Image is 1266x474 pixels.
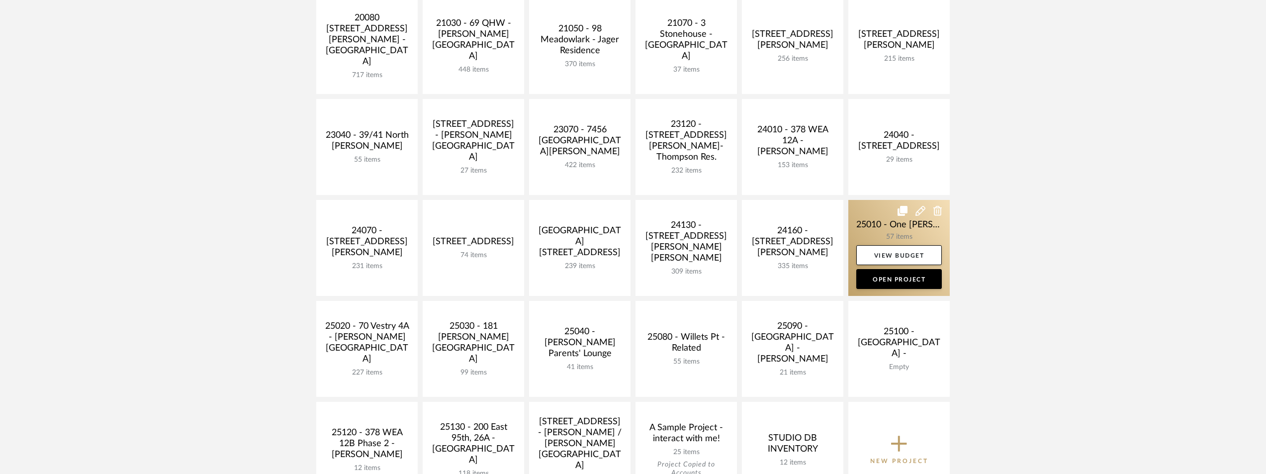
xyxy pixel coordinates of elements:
div: 25030 - 181 [PERSON_NAME][GEOGRAPHIC_DATA] [431,321,516,369]
div: 37 items [643,66,729,74]
div: 215 items [856,55,942,63]
div: 25080 - Willets Pt - Related [643,332,729,358]
div: 24040 - [STREET_ADDRESS] [856,130,942,156]
div: [STREET_ADDRESS][PERSON_NAME] [750,29,835,55]
div: 25020 - 70 Vestry 4A - [PERSON_NAME][GEOGRAPHIC_DATA] [324,321,410,369]
div: 25040 - [PERSON_NAME] Parents' Lounge [537,326,623,363]
div: 99 items [431,369,516,377]
div: 74 items [431,251,516,260]
div: 21070 - 3 Stonehouse - [GEOGRAPHIC_DATA] [643,18,729,66]
div: 55 items [643,358,729,366]
p: New Project [870,456,928,466]
div: [STREET_ADDRESS][PERSON_NAME] [856,29,942,55]
div: 448 items [431,66,516,74]
div: 21030 - 69 QHW - [PERSON_NAME][GEOGRAPHIC_DATA] [431,18,516,66]
div: [GEOGRAPHIC_DATA][STREET_ADDRESS] [537,225,623,262]
div: 717 items [324,71,410,80]
div: 21 items [750,369,835,377]
div: 23040 - 39/41 North [PERSON_NAME] [324,130,410,156]
div: 25090 - [GEOGRAPHIC_DATA] - [PERSON_NAME] [750,321,835,369]
div: 232 items [643,167,729,175]
div: 227 items [324,369,410,377]
div: 21050 - 98 Meadowlark - Jager Residence [537,23,623,60]
div: 41 items [537,363,623,372]
div: 29 items [856,156,942,164]
div: 20080 [STREET_ADDRESS][PERSON_NAME] - [GEOGRAPHIC_DATA] [324,12,410,71]
div: 153 items [750,161,835,170]
a: Open Project [856,269,942,289]
div: 25130 - 200 East 95th, 26A - [GEOGRAPHIC_DATA] [431,422,516,470]
div: 24160 - [STREET_ADDRESS][PERSON_NAME] [750,225,835,262]
div: 25100 - [GEOGRAPHIC_DATA] - [856,326,942,363]
div: 23120 - [STREET_ADDRESS][PERSON_NAME]-Thompson Res. [643,119,729,167]
div: 256 items [750,55,835,63]
div: 24130 - [STREET_ADDRESS][PERSON_NAME][PERSON_NAME] [643,220,729,268]
div: [STREET_ADDRESS] [431,236,516,251]
div: 25 items [643,448,729,457]
div: 24070 - [STREET_ADDRESS][PERSON_NAME] [324,225,410,262]
div: Empty [856,363,942,372]
div: 12 items [750,459,835,467]
div: 25120 - 378 WEA 12B Phase 2 - [PERSON_NAME] [324,427,410,464]
a: View Budget [856,245,942,265]
div: 27 items [431,167,516,175]
div: 24010 - 378 WEA 12A - [PERSON_NAME] [750,124,835,161]
div: 23070 - 7456 [GEOGRAPHIC_DATA][PERSON_NAME] [537,124,623,161]
div: 422 items [537,161,623,170]
div: [STREET_ADDRESS] - [PERSON_NAME][GEOGRAPHIC_DATA] [431,119,516,167]
div: 335 items [750,262,835,271]
div: 370 items [537,60,623,69]
div: 239 items [537,262,623,271]
div: 231 items [324,262,410,271]
div: 309 items [643,268,729,276]
div: 12 items [324,464,410,473]
div: 55 items [324,156,410,164]
div: STUDIO DB INVENTORY [750,433,835,459]
div: A Sample Project - interact with me! [643,422,729,448]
